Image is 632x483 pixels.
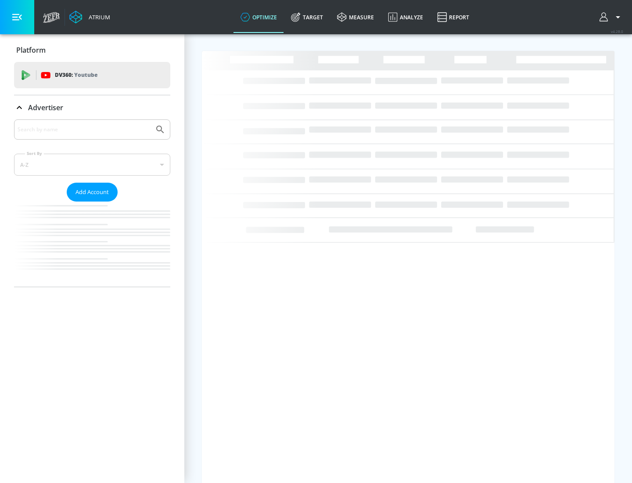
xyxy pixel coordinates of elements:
nav: list of Advertiser [14,202,170,287]
a: measure [330,1,381,33]
div: Platform [14,38,170,62]
p: DV360: [55,70,97,80]
span: v 4.28.0 [611,29,623,34]
p: Platform [16,45,46,55]
button: Add Account [67,183,118,202]
p: Advertiser [28,103,63,112]
p: Youtube [74,70,97,79]
div: A-Z [14,154,170,176]
div: DV360: Youtube [14,62,170,88]
div: Atrium [85,13,110,21]
a: Atrium [69,11,110,24]
div: Advertiser [14,95,170,120]
a: Target [284,1,330,33]
a: Report [430,1,476,33]
a: Analyze [381,1,430,33]
div: Advertiser [14,119,170,287]
label: Sort By [25,151,44,156]
span: Add Account [75,187,109,197]
a: optimize [233,1,284,33]
input: Search by name [18,124,151,135]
